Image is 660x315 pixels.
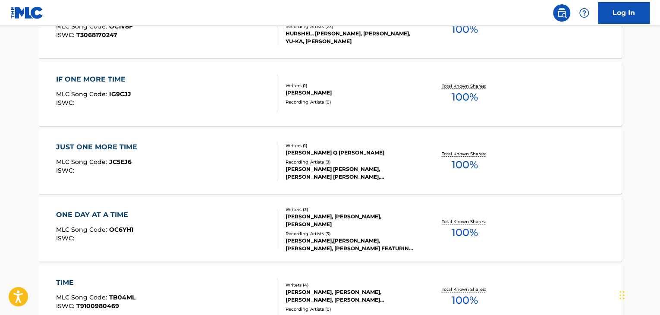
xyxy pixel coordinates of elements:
[286,82,416,89] div: Writers ( 1 )
[441,218,487,225] p: Total Known Shares:
[451,22,478,37] span: 100 %
[56,74,131,85] div: IF ONE MORE TIME
[38,61,622,126] a: IF ONE MORE TIMEMLC Song Code:IG9CJJISWC:Writers (1)[PERSON_NAME]Recording Artists (0)Total Known...
[56,234,76,242] span: ISWC :
[109,22,133,30] span: OC1V8F
[451,157,478,173] span: 100 %
[56,226,109,233] span: MLC Song Code :
[286,306,416,312] div: Recording Artists ( 0 )
[286,237,416,252] div: [PERSON_NAME],[PERSON_NAME], [PERSON_NAME], [PERSON_NAME] FEATURING [PERSON_NAME]
[286,213,416,228] div: [PERSON_NAME], [PERSON_NAME], [PERSON_NAME]
[451,89,478,105] span: 100 %
[286,89,416,97] div: [PERSON_NAME]
[38,197,622,261] a: ONE DAY AT A TIMEMLC Song Code:OC6YH1ISWC:Writers (3)[PERSON_NAME], [PERSON_NAME], [PERSON_NAME]R...
[109,293,135,301] span: TB04ML
[556,8,567,18] img: search
[56,31,76,39] span: ISWC :
[619,282,625,308] div: Drag
[10,6,44,19] img: MLC Logo
[56,277,135,288] div: TIME
[56,167,76,174] span: ISWC :
[56,142,141,152] div: JUST ONE MORE TIME
[286,230,416,237] div: Recording Artists ( 3 )
[56,210,133,220] div: ONE DAY AT A TIME
[575,4,593,22] div: Help
[56,158,109,166] span: MLC Song Code :
[76,31,117,39] span: T3068170247
[76,302,119,310] span: T9100980469
[38,129,622,194] a: JUST ONE MORE TIMEMLC Song Code:JC5EJ6ISWC:Writers (1)[PERSON_NAME] Q [PERSON_NAME]Recording Arti...
[286,165,416,181] div: [PERSON_NAME] [PERSON_NAME], [PERSON_NAME] [PERSON_NAME], [PERSON_NAME] [PERSON_NAME], [PERSON_NA...
[56,99,76,107] span: ISWC :
[286,30,416,45] div: HURSHEL, [PERSON_NAME], [PERSON_NAME], YU-KA, [PERSON_NAME]
[56,302,76,310] span: ISWC :
[553,4,570,22] a: Public Search
[109,158,132,166] span: JC5EJ6
[451,293,478,308] span: 100 %
[56,293,109,301] span: MLC Song Code :
[441,83,487,89] p: Total Known Shares:
[286,159,416,165] div: Recording Artists ( 9 )
[56,90,109,98] span: MLC Song Code :
[598,2,650,24] a: Log In
[286,288,416,304] div: [PERSON_NAME], [PERSON_NAME], [PERSON_NAME], [PERSON_NAME] [PERSON_NAME]
[109,90,131,98] span: IG9CJJ
[56,22,109,30] span: MLC Song Code :
[286,99,416,105] div: Recording Artists ( 0 )
[451,225,478,240] span: 100 %
[286,142,416,149] div: Writers ( 1 )
[617,274,660,315] iframe: Chat Widget
[286,23,416,30] div: Recording Artists ( 23 )
[441,286,487,293] p: Total Known Shares:
[441,151,487,157] p: Total Known Shares:
[286,206,416,213] div: Writers ( 3 )
[579,8,589,18] img: help
[286,282,416,288] div: Writers ( 4 )
[109,226,133,233] span: OC6YH1
[286,149,416,157] div: [PERSON_NAME] Q [PERSON_NAME]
